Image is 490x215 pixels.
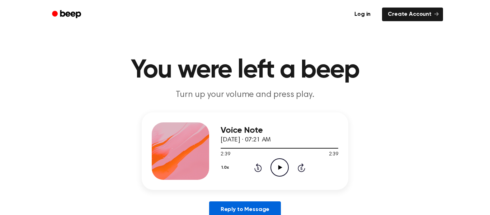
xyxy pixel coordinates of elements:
[221,137,271,143] span: [DATE] · 07:21 AM
[47,8,88,22] a: Beep
[347,6,378,23] a: Log in
[61,57,429,83] h1: You were left a beep
[221,162,231,174] button: 1.0x
[107,89,383,101] p: Turn up your volume and press play.
[221,126,338,135] h3: Voice Note
[221,151,230,158] span: 2:39
[329,151,338,158] span: 2:39
[382,8,443,21] a: Create Account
